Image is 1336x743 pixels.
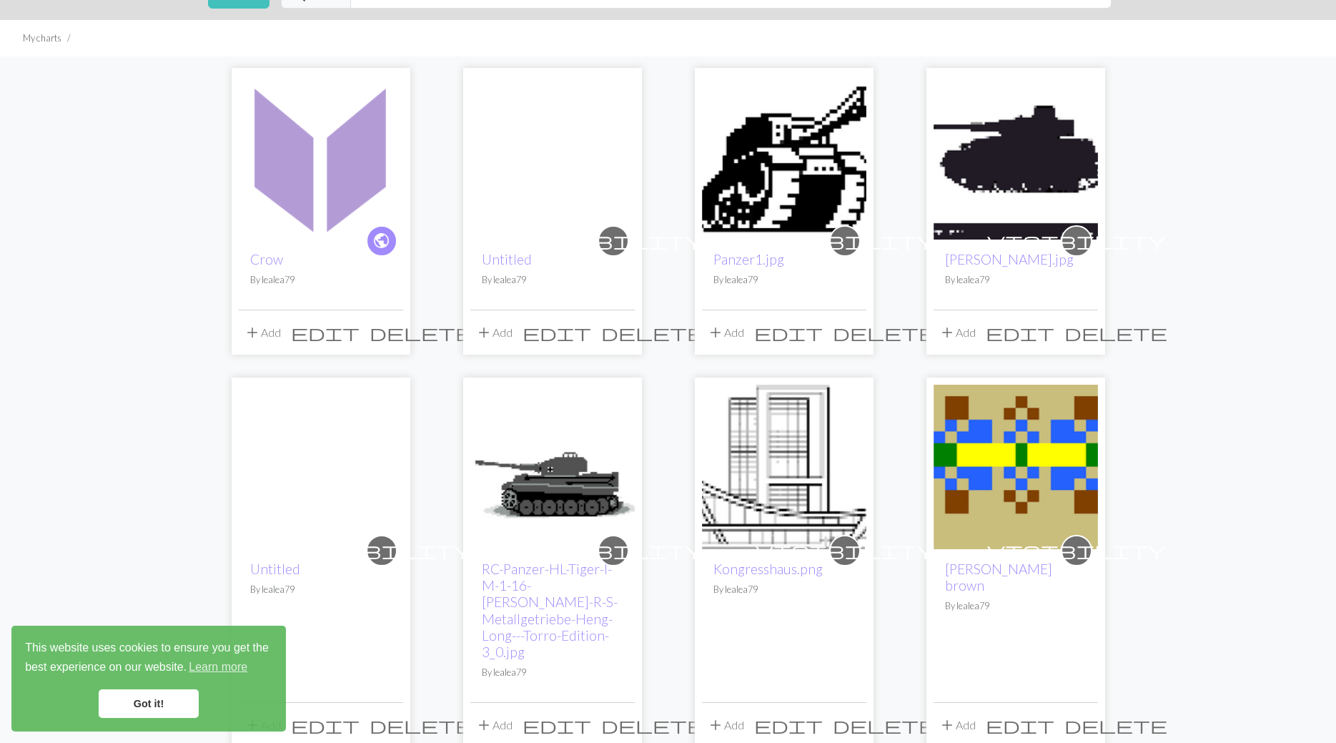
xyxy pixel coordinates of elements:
[239,385,403,549] img: Untitled
[291,715,360,735] span: edit
[187,656,249,678] a: learn more about cookies
[702,458,866,472] a: Kongresshaus.png
[524,227,703,255] i: private
[828,712,941,739] button: Delete
[749,712,828,739] button: Edit
[239,319,286,346] button: Add
[250,251,283,267] a: Crow
[524,539,703,561] span: visibility
[250,273,392,287] p: By lealea79
[756,227,934,255] i: private
[239,458,403,472] a: Untitled
[470,149,635,162] a: Untitled
[99,689,199,718] a: dismiss cookie message
[756,230,934,252] span: visibility
[470,385,635,549] img: RC-Panzer-HL-Tiger-I-M-1-16-Grau-R-S-Metallgetriebe-Heng-Long---Torro-Edition-3_0.jpg
[934,458,1098,472] a: Sirdar Pullover brown
[482,666,623,679] p: By lealea79
[945,561,1052,594] a: [PERSON_NAME] brown
[372,230,390,252] span: public
[518,712,596,739] button: Edit
[475,323,493,343] span: add
[250,561,300,577] a: Untitled
[25,639,272,678] span: This website uses cookies to ensure you get the best experience on our website.
[945,251,1074,267] a: [PERSON_NAME].jpg
[707,715,724,735] span: add
[11,626,286,732] div: cookieconsent
[470,319,518,346] button: Add
[523,715,591,735] span: edit
[524,230,703,252] span: visibility
[756,536,934,565] i: private
[754,717,823,734] i: Edit
[987,227,1166,255] i: private
[286,712,365,739] button: Edit
[1059,712,1172,739] button: Delete
[470,458,635,472] a: RC-Panzer-HL-Tiger-I-M-1-16-Grau-R-S-Metallgetriebe-Heng-Long---Torro-Edition-3_0.jpg
[291,717,360,734] i: Edit
[833,323,936,343] span: delete
[470,75,635,240] img: Untitled
[934,319,981,346] button: Add
[986,717,1054,734] i: Edit
[365,319,478,346] button: Delete
[981,319,1059,346] button: Edit
[1064,715,1167,735] span: delete
[370,323,472,343] span: delete
[250,583,392,596] p: By lealea79
[518,319,596,346] button: Edit
[523,324,591,341] i: Edit
[523,323,591,343] span: edit
[707,323,724,343] span: add
[986,323,1054,343] span: edit
[291,324,360,341] i: Edit
[370,715,472,735] span: delete
[702,319,749,346] button: Add
[945,599,1087,613] p: By lealea79
[23,31,61,45] li: My charts
[987,230,1166,252] span: visibility
[601,323,704,343] span: delete
[939,323,956,343] span: add
[981,712,1059,739] button: Edit
[702,385,866,549] img: Kongresshaus.png
[934,149,1098,162] a: tiger kurz.jpg
[713,561,823,577] a: Kongresshaus.png
[523,717,591,734] i: Edit
[291,323,360,343] span: edit
[987,539,1166,561] span: visibility
[754,323,823,343] span: edit
[1059,319,1172,346] button: Delete
[292,539,471,561] span: visibility
[986,324,1054,341] i: Edit
[292,536,471,565] i: private
[986,715,1054,735] span: edit
[1064,323,1167,343] span: delete
[749,319,828,346] button: Edit
[754,324,823,341] i: Edit
[365,712,478,739] button: Delete
[754,715,823,735] span: edit
[702,149,866,162] a: Panzer1.jpg
[596,319,709,346] button: Delete
[713,273,855,287] p: By lealea79
[713,251,784,267] a: Panzer1.jpg
[524,536,703,565] i: private
[482,561,618,659] a: RC-Panzer-HL-Tiger-I-M-1-16-[PERSON_NAME]-R-S-Metallgetriebe-Heng-Long---Torro-Edition-3_0.jpg
[286,319,365,346] button: Edit
[482,273,623,287] p: By lealea79
[756,539,934,561] span: visibility
[713,583,855,596] p: By lealea79
[934,712,981,739] button: Add
[366,225,397,257] a: public
[828,319,941,346] button: Delete
[987,536,1166,565] i: private
[601,715,704,735] span: delete
[945,273,1087,287] p: By lealea79
[596,712,709,739] button: Delete
[833,715,936,735] span: delete
[470,712,518,739] button: Add
[702,712,749,739] button: Add
[239,75,403,240] img: Crow
[702,75,866,240] img: Panzer1.jpg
